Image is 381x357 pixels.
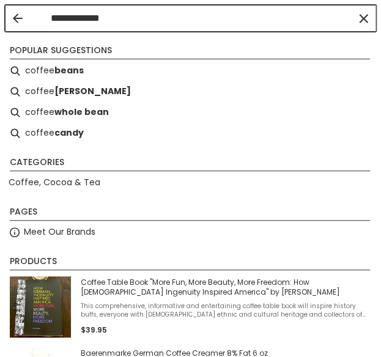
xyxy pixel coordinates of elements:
b: candy [54,126,84,140]
li: Coffee, Cocoa & Tea [5,172,376,193]
b: [PERSON_NAME] [54,84,131,98]
li: Products [10,255,370,270]
li: coffee whole bean [5,102,376,123]
a: Coffee, Cocoa & Tea [9,175,100,190]
li: Pages [10,205,370,221]
li: Popular suggestions [10,44,370,59]
a: Meet Our Brands [24,225,95,239]
li: Categories [10,156,370,171]
button: Clear [357,12,369,24]
span: Coffee Table Book "More Fun, More Beauty, More Freedom: How [DEMOGRAPHIC_DATA] Ingenuity Inspired... [81,278,371,297]
li: Coffee Table Book "More Fun, More Beauty, More Freedom: How German Ingenuity Inspired America" by... [5,271,376,342]
li: coffee candy [5,123,376,144]
li: coffee beans [5,61,376,81]
button: Back [13,13,23,23]
b: whole bean [54,105,109,119]
li: Meet Our Brands [5,222,376,243]
b: beans [54,64,84,78]
span: $39.95 [81,325,107,335]
a: Coffee Table Book "More Fun, More Beauty, More Freedom: How [DEMOGRAPHIC_DATA] Ingenuity Inspired... [10,276,371,337]
span: This comprehensive, informative and entertaining coffee table book will inspire history buffs, ev... [81,302,371,319]
li: coffee creamer [5,81,376,102]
